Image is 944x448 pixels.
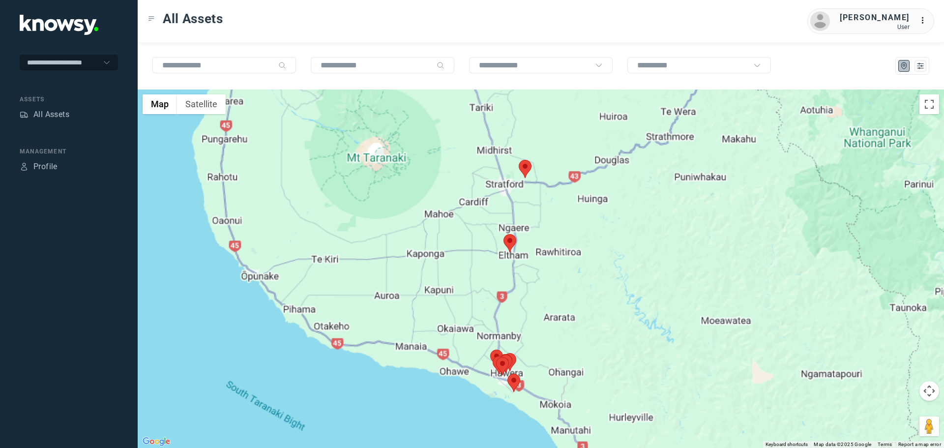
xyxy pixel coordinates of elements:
[278,61,286,69] div: Search
[140,435,173,448] a: Open this area in Google Maps (opens a new window)
[177,94,226,114] button: Show satellite imagery
[148,15,155,22] div: Toggle Menu
[437,61,444,69] div: Search
[20,95,118,104] div: Assets
[898,442,941,447] a: Report a map error
[919,381,939,401] button: Map camera controls
[916,61,925,70] div: List
[20,15,98,35] img: Application Logo
[919,417,939,436] button: Drag Pegman onto the map to open Street View
[20,109,69,120] a: AssetsAll Assets
[919,15,931,27] div: :
[140,435,173,448] img: Google
[33,161,58,173] div: Profile
[20,162,29,171] div: Profile
[766,441,808,448] button: Keyboard shortcuts
[840,12,910,24] div: [PERSON_NAME]
[33,109,69,120] div: All Assets
[878,442,892,447] a: Terms
[20,147,118,156] div: Management
[814,442,871,447] span: Map data ©2025 Google
[919,94,939,114] button: Toggle fullscreen view
[143,94,177,114] button: Show street map
[20,110,29,119] div: Assets
[810,11,830,31] img: avatar.png
[20,161,58,173] a: ProfileProfile
[840,24,910,30] div: User
[163,10,223,28] span: All Assets
[900,61,909,70] div: Map
[919,15,931,28] div: :
[920,17,930,24] tspan: ...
